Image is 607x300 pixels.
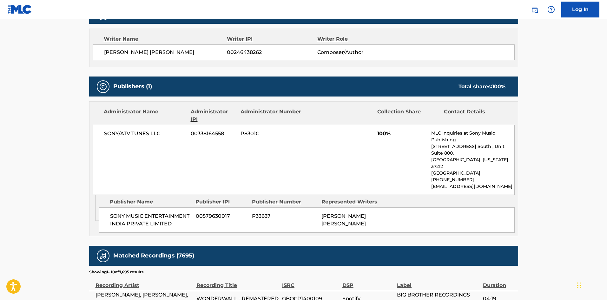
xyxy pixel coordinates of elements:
[241,130,302,137] span: P8301C
[196,212,247,220] span: 00579630017
[8,5,32,14] img: MLC Logo
[113,83,152,90] h5: Publishers (1)
[104,35,227,43] div: Writer Name
[321,198,386,206] div: Represented Writers
[547,6,555,13] img: help
[252,198,317,206] div: Publisher Number
[252,212,317,220] span: P33637
[99,83,107,90] img: Publishers
[561,2,599,17] a: Log In
[492,83,505,90] span: 100 %
[577,276,581,295] div: Drag
[227,49,317,56] span: 00246438262
[317,35,399,43] div: Writer Role
[104,108,186,123] div: Administrator Name
[317,49,399,56] span: Composer/Author
[431,143,514,157] p: [STREET_ADDRESS] South , Unit Suite 800,
[431,183,514,190] p: [EMAIL_ADDRESS][DOMAIN_NAME]
[575,270,607,300] iframe: Chat Widget
[96,275,193,289] div: Recording Artist
[531,6,538,13] img: search
[431,170,514,177] p: [GEOGRAPHIC_DATA]
[321,213,366,227] span: [PERSON_NAME] [PERSON_NAME]
[377,108,439,123] div: Collection Share
[483,275,515,289] div: Duration
[282,275,339,289] div: ISRC
[227,35,317,43] div: Writer IPI
[191,130,236,137] span: 00338164558
[110,198,191,206] div: Publisher Name
[459,83,505,90] div: Total shares:
[545,3,558,16] div: Help
[431,130,514,143] p: MLC Inquiries at Sony Music Publishing
[104,49,227,56] span: [PERSON_NAME] [PERSON_NAME]
[195,198,247,206] div: Publisher IPI
[528,3,541,16] a: Public Search
[99,252,107,260] img: Matched Recordings
[444,108,505,123] div: Contact Details
[241,108,302,123] div: Administrator Number
[397,275,479,289] div: Label
[196,275,279,289] div: Recording Title
[377,130,426,137] span: 100%
[342,275,394,289] div: DSP
[191,108,236,123] div: Administrator IPI
[431,177,514,183] p: [PHONE_NUMBER]
[431,157,514,170] p: [GEOGRAPHIC_DATA], [US_STATE] 37212
[113,252,194,259] h5: Matched Recordings (7695)
[89,269,143,275] p: Showing 1 - 10 of 7,695 results
[104,130,186,137] span: SONY/ATV TUNES LLC
[110,212,191,228] span: SONY MUSIC ENTERTAINMENT INDIA PRIVATE LIMITED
